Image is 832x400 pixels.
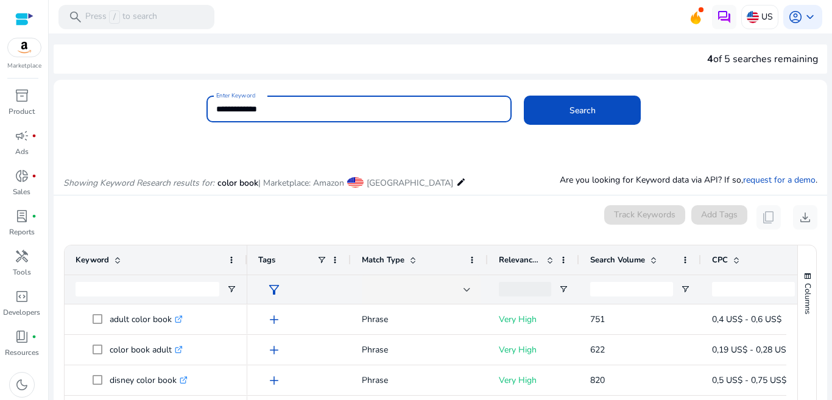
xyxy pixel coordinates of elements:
[362,368,477,393] p: Phrase
[110,368,188,393] p: disney color book
[590,282,673,296] input: Search Volume Filter Input
[793,205,817,230] button: download
[456,175,466,189] mat-icon: edit
[803,10,817,24] span: keyboard_arrow_down
[8,38,41,57] img: amazon.svg
[367,177,453,189] span: [GEOGRAPHIC_DATA]
[267,373,281,388] span: add
[590,254,645,265] span: Search Volume
[499,307,568,332] p: Very High
[499,368,568,393] p: Very High
[559,284,568,294] button: Open Filter Menu
[590,374,605,386] span: 820
[5,347,39,358] p: Resources
[32,174,37,178] span: fiber_manual_record
[15,146,29,157] p: Ads
[499,337,568,362] p: Very High
[68,10,83,24] span: search
[32,214,37,219] span: fiber_manual_record
[7,61,41,71] p: Marketplace
[85,10,157,24] p: Press to search
[707,52,818,66] div: of 5 searches remaining
[258,177,344,189] span: | Marketplace: Amazon
[217,177,258,189] span: color book
[743,174,816,186] a: request for a demo
[712,314,781,325] span: 0,4 US$ - 0,6 US$
[13,186,30,197] p: Sales
[590,314,605,325] span: 751
[499,254,541,265] span: Relevance Score
[15,169,29,183] span: donut_small
[560,174,817,186] p: Are you looking for Keyword data via API? If so, .
[109,10,120,24] span: /
[707,52,713,66] span: 4
[76,254,109,265] span: Keyword
[63,177,214,189] i: Showing Keyword Research results for:
[15,289,29,304] span: code_blocks
[110,307,183,332] p: adult color book
[798,210,813,225] span: download
[15,88,29,103] span: inventory_2
[712,282,795,296] input: CPC Filter Input
[216,91,255,100] mat-label: Enter Keyword
[267,343,281,357] span: add
[712,344,791,356] span: 0,19 US$ - 0,28 US$
[761,6,773,27] p: US
[13,267,31,278] p: Tools
[524,96,641,125] button: Search
[362,337,477,362] p: Phrase
[267,312,281,327] span: add
[590,344,605,356] span: 622
[9,226,35,237] p: Reports
[788,10,803,24] span: account_circle
[258,254,275,265] span: Tags
[680,284,690,294] button: Open Filter Menu
[712,374,786,386] span: 0,5 US$ - 0,75 US$
[362,307,477,332] p: Phrase
[15,377,29,392] span: dark_mode
[32,334,37,339] span: fiber_manual_record
[32,133,37,138] span: fiber_manual_record
[712,254,728,265] span: CPC
[227,284,236,294] button: Open Filter Menu
[267,282,281,297] span: filter_alt
[15,128,29,143] span: campaign
[362,254,404,265] span: Match Type
[802,283,813,314] span: Columns
[747,11,759,23] img: us.svg
[15,209,29,223] span: lab_profile
[15,329,29,344] span: book_4
[110,337,183,362] p: color book adult
[3,307,40,318] p: Developers
[76,282,219,296] input: Keyword Filter Input
[569,104,596,117] span: Search
[15,249,29,264] span: handyman
[9,106,35,117] p: Product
